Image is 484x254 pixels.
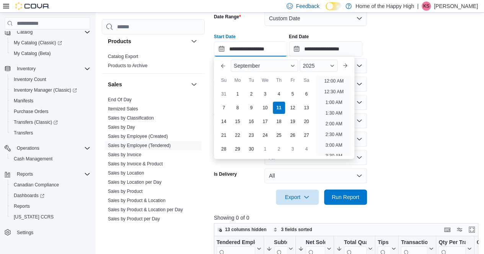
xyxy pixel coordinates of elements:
a: Sales by Product & Location [108,198,166,203]
span: Run Report [332,193,359,201]
button: Next month [339,60,351,72]
button: Previous Month [217,60,229,72]
span: September [234,63,260,69]
span: My Catalog (Beta) [14,50,51,57]
div: day-4 [300,143,313,155]
span: Canadian Compliance [11,180,90,189]
span: Itemized Sales [108,106,138,112]
li: 2:30 AM [322,130,345,139]
li: 1:00 AM [322,98,345,107]
a: Catalog Export [108,54,138,59]
li: 1:30 AM [322,108,345,118]
a: Inventory Manager (Classic) [11,86,80,95]
span: My Catalog (Beta) [11,49,90,58]
div: day-30 [245,143,257,155]
span: Sales by Invoice & Product [108,161,163,167]
div: Button. Open the year selector. 2025 is currently selected. [300,60,337,72]
span: Canadian Compliance [14,182,59,188]
div: day-21 [218,129,230,141]
span: Catalog [14,28,90,37]
a: Purchase Orders [11,107,52,116]
span: Manifests [14,98,33,104]
div: Transaction Average [401,239,427,246]
p: [PERSON_NAME] [434,2,478,11]
a: Cash Management [11,154,55,163]
button: Open list of options [356,99,362,105]
a: Inventory Count [11,75,49,84]
button: Keyboard shortcuts [443,225,452,234]
div: day-22 [231,129,244,141]
a: [US_STATE] CCRS [11,212,57,222]
div: Sa [300,74,313,86]
button: Transfers [8,128,93,138]
button: Run Report [324,189,367,205]
a: Dashboards [11,191,47,200]
div: day-20 [300,115,313,128]
span: 2025 [303,63,315,69]
span: Washington CCRS [11,212,90,222]
div: day-3 [259,88,271,100]
div: day-15 [231,115,244,128]
div: day-7 [218,102,230,114]
a: My Catalog (Classic) [8,37,93,48]
a: Inventory Manager (Classic) [8,85,93,95]
div: Total Quantity [344,239,367,246]
span: Catalog Export [108,53,138,60]
span: Purchase Orders [11,107,90,116]
div: Th [273,74,285,86]
span: Reports [14,203,30,209]
button: My Catalog (Beta) [8,48,93,59]
li: 12:30 AM [321,87,347,96]
div: day-28 [218,143,230,155]
button: Catalog [2,27,93,37]
span: Settings [17,230,33,236]
button: Canadian Compliance [8,180,93,190]
div: day-29 [231,143,244,155]
div: Tips [378,239,390,246]
li: 3:00 AM [322,141,345,150]
span: Inventory [14,64,90,73]
a: Sales by Location [108,170,144,176]
span: Inventory Count [11,75,90,84]
button: Cash Management [8,154,93,164]
a: Products to Archive [108,63,147,68]
label: Date Range [214,14,241,20]
div: day-6 [300,88,313,100]
span: Products to Archive [108,63,147,69]
div: September, 2025 [217,87,313,156]
span: Cash Management [11,154,90,163]
button: Operations [2,143,93,154]
a: Canadian Compliance [11,180,62,189]
button: Reports [8,201,93,212]
div: day-13 [300,102,313,114]
button: Open list of options [356,81,362,87]
div: day-19 [287,115,299,128]
span: Sales by Classification [108,115,154,121]
span: 3 fields sorted [281,226,312,233]
span: End Of Day [108,97,132,103]
button: Manifests [8,95,93,106]
div: day-1 [231,88,244,100]
span: Dark Mode [326,10,326,11]
span: Transfers [11,128,90,138]
label: End Date [289,34,309,40]
button: Catalog [14,28,36,37]
div: day-27 [300,129,313,141]
p: Showing 0 of 0 [214,214,481,222]
button: 3 fields sorted [270,225,315,234]
div: Mo [231,74,244,86]
button: Display options [455,225,464,234]
div: Tendered Employee [217,239,255,246]
button: Enter fullscreen [467,225,476,234]
a: My Catalog (Classic) [11,38,65,47]
button: [US_STATE] CCRS [8,212,93,222]
button: Sales [108,81,188,88]
div: day-5 [287,88,299,100]
span: Sales by Invoice [108,152,141,158]
div: Net Sold [306,239,325,246]
span: [US_STATE] CCRS [14,214,54,220]
span: Export [280,189,314,205]
div: day-25 [273,129,285,141]
button: Open list of options [356,118,362,124]
span: Sales by Product [108,188,143,194]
